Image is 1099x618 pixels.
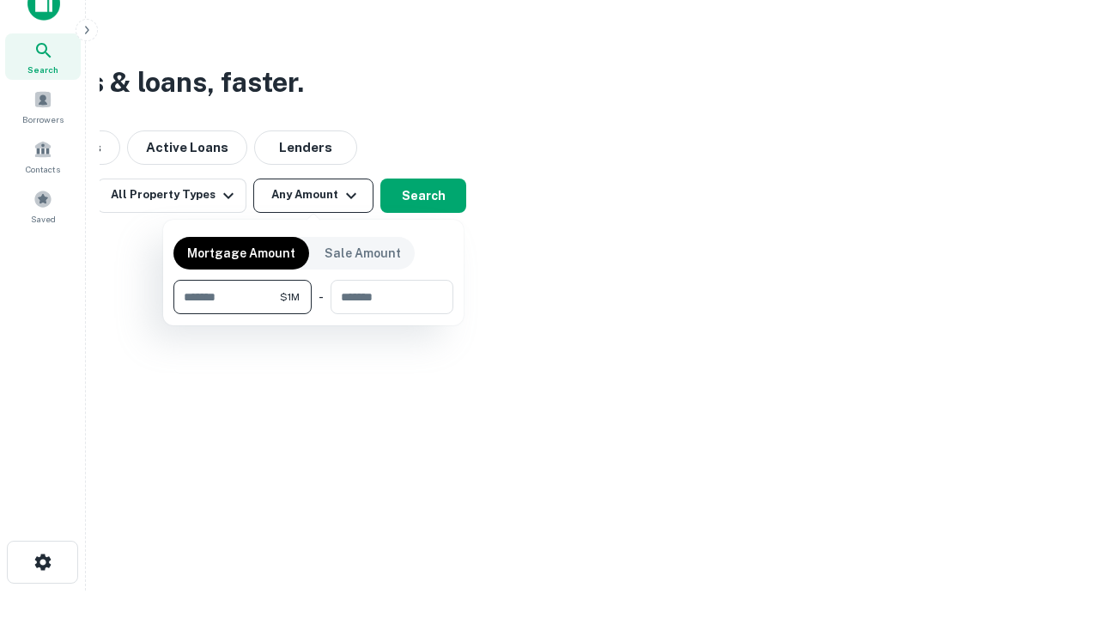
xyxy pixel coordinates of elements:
[1013,481,1099,563] iframe: Chat Widget
[319,280,324,314] div: -
[325,244,401,263] p: Sale Amount
[187,244,295,263] p: Mortgage Amount
[280,289,300,305] span: $1M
